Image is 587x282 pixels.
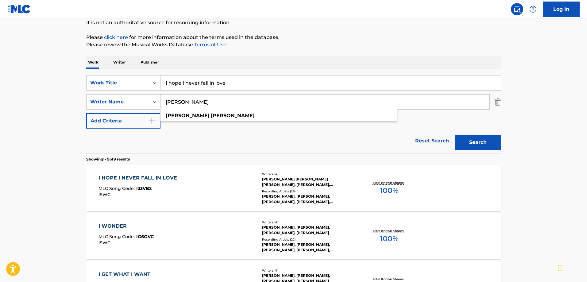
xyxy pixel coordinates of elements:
[86,56,100,69] p: Work
[262,237,355,242] div: Recording Artists ( 22 )
[262,225,355,236] div: [PERSON_NAME], [PERSON_NAME], [PERSON_NAME], [PERSON_NAME]
[455,135,501,150] button: Search
[136,234,154,239] span: IG6OVC
[556,253,587,282] iframe: Chat Widget
[98,271,154,278] div: I GET WHAT I WANT
[373,180,406,185] p: Total Known Shares:
[98,174,180,182] div: I HOPE I NEVER FALL IN LOVE
[373,277,406,281] p: Total Known Shares:
[148,117,156,125] img: 9d2ae6d4665cec9f34b9.svg
[380,185,399,196] span: 100 %
[513,6,521,13] img: search
[262,268,355,273] div: Writers ( 4 )
[86,75,501,153] form: Search Form
[494,94,501,110] img: Delete Criterion
[86,41,501,48] p: Please review the Musical Works Database
[104,34,128,40] a: click here
[86,213,501,259] a: I WONDERMLC Song Code:IG6OVCISWC:Writers (4)[PERSON_NAME], [PERSON_NAME], [PERSON_NAME], [PERSON_...
[412,134,452,148] a: Reset Search
[262,176,355,187] div: [PERSON_NAME] [PERSON_NAME] [PERSON_NAME], [PERSON_NAME], [PERSON_NAME]
[86,165,501,211] a: I HOPE I NEVER FALL IN LOVEMLC Song Code:I33VB2ISWC:Writers (4)[PERSON_NAME] [PERSON_NAME] [PERSO...
[86,19,501,26] p: It is not an authoritative source for recording information.
[98,222,154,230] div: I WONDER
[86,34,501,41] p: Please for more information about the terms used in the database.
[373,229,406,233] p: Total Known Shares:
[262,172,355,176] div: Writers ( 4 )
[90,79,145,87] div: Work Title
[262,220,355,225] div: Writers ( 4 )
[90,98,145,106] div: Writer Name
[98,192,113,197] span: ISWC :
[139,56,161,69] p: Publisher
[86,113,160,129] button: Add Criteria
[543,2,580,17] a: Log In
[7,5,31,14] img: MLC Logo
[193,42,226,48] a: Terms of Use
[136,186,152,191] span: I33VB2
[86,156,130,162] p: Showing 1 - 9 of 9 results
[111,56,128,69] p: Writer
[98,186,136,191] span: MLC Song Code :
[511,3,523,15] a: Public Search
[98,240,113,245] span: ISWC :
[529,6,537,13] img: help
[98,234,136,239] span: MLC Song Code :
[262,242,355,253] div: [PERSON_NAME], [PERSON_NAME], [PERSON_NAME], [PERSON_NAME], [PERSON_NAME]
[166,113,210,118] strong: [PERSON_NAME]
[558,259,562,277] div: Drag
[262,189,355,194] div: Recording Artists ( 28 )
[262,194,355,205] div: [PERSON_NAME], [PERSON_NAME], [PERSON_NAME], [PERSON_NAME], [PERSON_NAME]
[380,233,399,244] span: 100 %
[527,3,539,15] div: Help
[211,113,255,118] strong: [PERSON_NAME]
